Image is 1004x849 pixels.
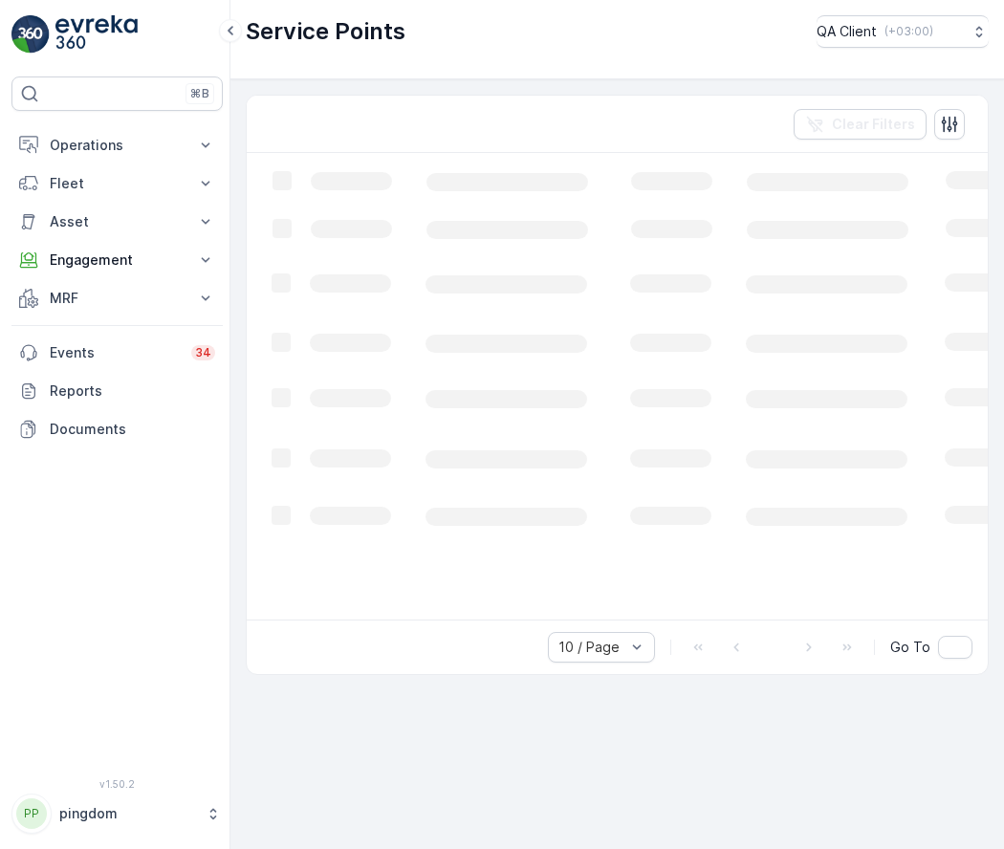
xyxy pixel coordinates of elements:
img: logo [11,15,50,54]
button: Operations [11,126,223,164]
button: Asset [11,203,223,241]
p: Reports [50,381,215,401]
a: Events34 [11,334,223,372]
p: QA Client [817,22,877,41]
button: QA Client(+03:00) [817,15,989,48]
button: Clear Filters [794,109,927,140]
button: Fleet [11,164,223,203]
img: logo_light-DOdMpM7g.png [55,15,138,54]
p: Asset [50,212,185,231]
p: ( +03:00 ) [884,24,933,39]
button: PPpingdom [11,794,223,834]
a: Documents [11,410,223,448]
div: PP [16,798,47,829]
p: Engagement [50,250,185,270]
button: MRF [11,279,223,317]
p: 34 [195,345,211,360]
span: Go To [890,638,930,657]
p: ⌘B [190,86,209,101]
span: v 1.50.2 [11,778,223,790]
p: MRF [50,289,185,308]
p: Clear Filters [832,115,915,134]
p: Documents [50,420,215,439]
a: Reports [11,372,223,410]
p: Operations [50,136,185,155]
p: Service Points [246,16,405,47]
p: Events [50,343,180,362]
button: Engagement [11,241,223,279]
p: Fleet [50,174,185,193]
p: pingdom [59,804,196,823]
